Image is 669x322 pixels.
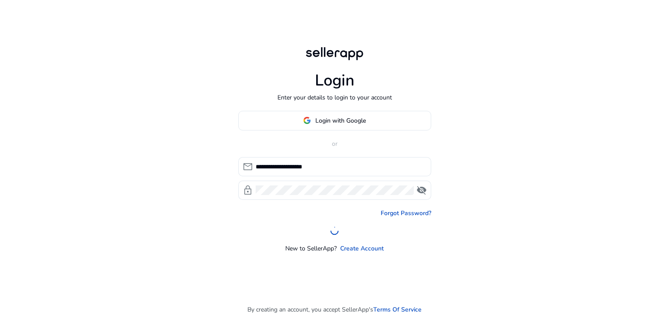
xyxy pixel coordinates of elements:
[416,185,427,195] span: visibility_off
[285,244,337,253] p: New to SellerApp?
[243,161,253,172] span: mail
[373,305,422,314] a: Terms Of Service
[243,185,253,195] span: lock
[315,71,355,90] h1: Login
[381,209,431,218] a: Forgot Password?
[238,111,431,130] button: Login with Google
[277,93,392,102] p: Enter your details to login to your account
[303,116,311,124] img: google-logo.svg
[340,244,384,253] a: Create Account
[315,116,366,125] span: Login with Google
[238,139,431,148] p: or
